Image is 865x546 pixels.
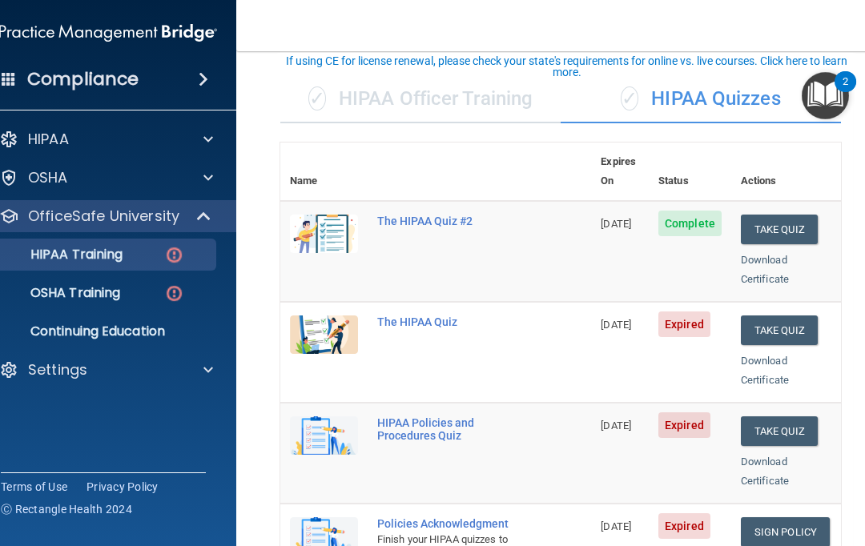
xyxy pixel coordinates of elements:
div: The HIPAA Quiz [377,315,511,328]
p: OSHA [28,168,68,187]
div: The HIPAA Quiz #2 [377,215,511,227]
th: Status [649,143,731,201]
button: Take Quiz [741,215,818,244]
button: If using CE for license renewal, please check your state's requirements for online vs. live cours... [268,53,865,80]
span: Expired [658,513,710,539]
p: HIPAA [28,130,69,149]
span: [DATE] [601,420,631,432]
span: [DATE] [601,319,631,331]
span: Expired [658,311,710,337]
span: Ⓒ Rectangle Health 2024 [1,501,132,517]
button: Open Resource Center, 2 new notifications [802,72,849,119]
a: Download Certificate [741,254,789,285]
a: Privacy Policy [86,479,159,495]
span: ✓ [621,86,638,110]
img: danger-circle.6113f641.png [164,283,184,303]
p: Settings [28,360,87,379]
div: If using CE for license renewal, please check your state's requirements for online vs. live cours... [271,55,863,78]
iframe: Drift Widget Chat Controller [588,432,846,496]
div: Policies Acknowledgment [377,517,511,530]
a: Terms of Use [1,479,67,495]
span: [DATE] [601,218,631,230]
span: [DATE] [601,520,631,532]
div: HIPAA Officer Training [280,75,561,123]
h4: Compliance [27,68,139,90]
span: Expired [658,412,710,438]
th: Expires On [591,143,649,201]
th: Name [280,143,368,201]
div: HIPAA Policies and Procedures Quiz [377,416,511,442]
th: Actions [731,143,841,201]
p: OfficeSafe University [28,207,179,226]
span: Complete [658,211,722,236]
button: Take Quiz [741,416,818,446]
span: ✓ [308,86,326,110]
img: danger-circle.6113f641.png [164,245,184,265]
a: Download Certificate [741,355,789,386]
div: HIPAA Quizzes [561,75,841,123]
button: Take Quiz [741,315,818,345]
div: 2 [843,82,848,102]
